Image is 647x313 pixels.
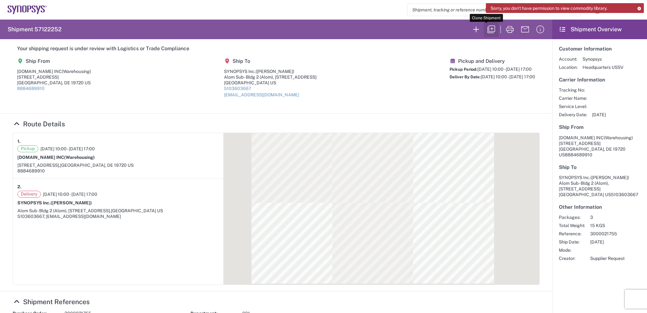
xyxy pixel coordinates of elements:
[224,58,317,64] h5: Ship To
[8,26,62,33] h2: Shipment 57122252
[224,86,251,91] a: 5103603667
[17,45,535,51] h5: Your shipping request is under review with Logistics or Trade Compliance
[592,112,606,117] span: [DATE]
[13,298,90,306] a: Hide Details
[590,256,625,261] span: Supplier Request
[17,74,91,80] div: [STREET_ADDRESS]
[583,64,623,70] span: Headquarters USSV
[40,146,95,152] span: [DATE] 10:00 - [DATE] 17:00
[552,20,647,39] header: Shipment Overview
[590,175,629,180] span: ([PERSON_NAME])
[583,56,623,62] span: Synopsys
[559,77,640,83] h5: Carrier Information
[559,104,587,109] span: Service Level:
[17,168,219,174] div: 8884689910
[17,86,45,91] a: 8884689910
[224,92,299,97] a: [EMAIL_ADDRESS][DOMAIN_NAME]
[559,204,640,210] h5: Other Information
[51,200,92,205] span: ([PERSON_NAME])
[611,192,638,197] span: 5103603667
[64,155,95,160] span: (Warehousing)
[450,67,477,72] span: Pickup Period:
[590,223,625,228] span: 15 KGS
[559,135,640,158] address: [GEOGRAPHIC_DATA], DE 19720 US
[590,239,625,245] span: [DATE]
[559,164,640,170] h5: Ship To
[224,80,317,86] div: [GEOGRAPHIC_DATA] US
[559,247,585,253] span: Mode:
[224,74,317,80] div: Alom Sub - Bldg 2 (Alom), [STREET_ADDRESS]
[559,46,640,52] h5: Customer Information
[559,239,585,245] span: Ship Date:
[559,175,629,191] span: SYNOPSYS Inc. Alom Sub - Bldg 2 (Alom), [STREET_ADDRESS]
[559,141,601,146] span: [STREET_ADDRESS]
[17,137,21,145] strong: 1.
[559,223,585,228] span: Total Weight:
[559,175,640,197] address: [GEOGRAPHIC_DATA] US
[17,69,91,74] div: [DOMAIN_NAME] INC
[13,120,65,128] a: Hide Details
[559,64,577,70] span: Location:
[590,231,625,237] span: 3000021755
[17,58,91,64] h5: Ship From
[62,69,91,74] span: (Warehousing)
[477,67,532,72] span: [DATE] 10:00 - [DATE] 17:00
[256,69,294,74] span: ([PERSON_NAME])
[559,124,640,130] h5: Ship From
[408,4,571,16] input: Shipment, tracking or reference number
[17,80,91,86] div: [GEOGRAPHIC_DATA], DE 19720 US
[559,112,587,117] span: Delivery Date:
[559,95,587,101] span: Carrier Name:
[590,214,625,220] span: 3
[559,56,577,62] span: Account:
[224,69,317,74] div: SYNOPSYS Inc.
[111,208,163,213] span: [GEOGRAPHIC_DATA] US
[559,87,587,93] span: Tracking No:
[559,256,585,261] span: Creator:
[17,208,111,213] span: Alom Sub - Bldg 2 (Alom), [STREET_ADDRESS],
[450,75,481,79] span: Deliver By Date:
[604,135,633,140] span: (Warehousing)
[17,191,41,198] span: Delivery
[559,135,604,140] span: [DOMAIN_NAME] INC
[43,191,97,197] span: [DATE] 10:00 - [DATE] 17:00
[559,214,585,220] span: Packages:
[17,214,219,219] div: 5103603667, [EMAIL_ADDRESS][DOMAIN_NAME]
[17,163,60,168] span: [STREET_ADDRESS],
[60,163,134,168] span: [GEOGRAPHIC_DATA], DE 19720 US
[17,183,21,191] strong: 2.
[17,200,92,205] strong: SYNOPSYS Inc.
[491,5,607,11] span: Sorry, you don't have permission to view commodity library.
[17,145,38,152] span: Pickup
[565,152,592,157] span: 8884689910
[450,58,535,64] h5: Pickup and Delivery
[17,155,95,160] strong: [DOMAIN_NAME] INC
[481,74,535,79] span: [DATE] 10:00 - [DATE] 17:00
[559,231,585,237] span: Reference:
